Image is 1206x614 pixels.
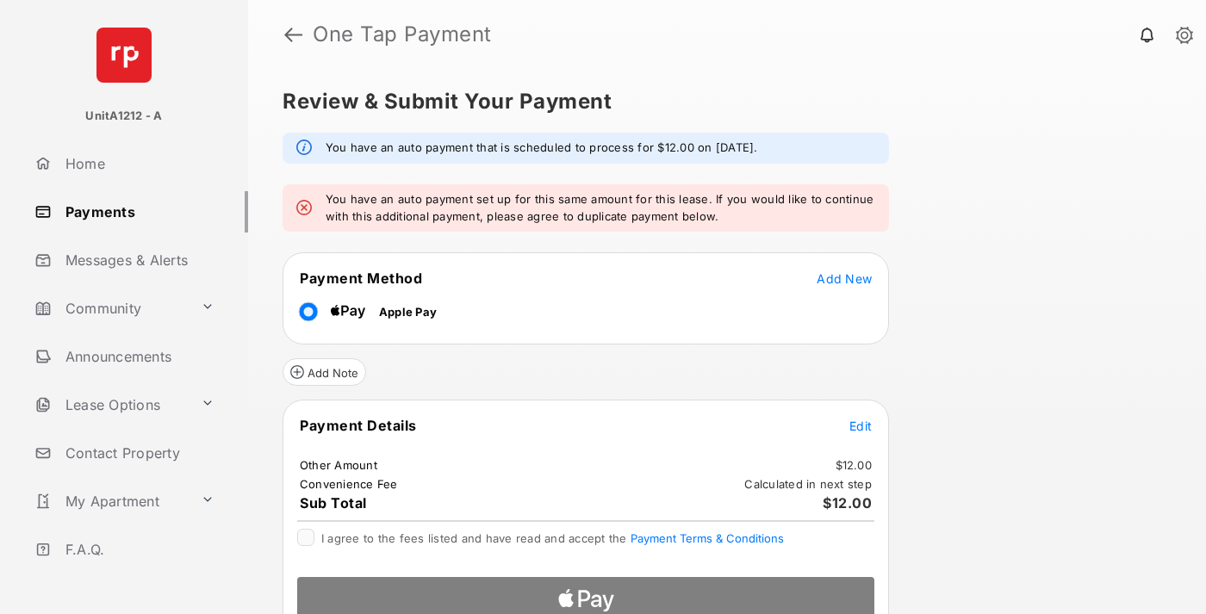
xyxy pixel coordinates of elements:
img: svg+xml;base64,PHN2ZyB4bWxucz0iaHR0cDovL3d3dy53My5vcmcvMjAwMC9zdmciIHdpZHRoPSI2NCIgaGVpZ2h0PSI2NC... [96,28,152,83]
a: Community [28,288,194,329]
span: Add New [817,271,872,286]
span: $12.00 [823,494,872,512]
td: Other Amount [299,457,378,473]
strong: One Tap Payment [313,24,492,45]
span: Payment Details [300,417,417,434]
span: Sub Total [300,494,367,512]
td: Calculated in next step [743,476,873,492]
a: My Apartment [28,481,194,522]
p: UnitA1212 - A [85,108,162,125]
a: Lease Options [28,384,194,425]
button: Add Note [283,358,366,386]
h5: Review & Submit Your Payment [283,91,1158,112]
span: I agree to the fees listed and have read and accept the [321,531,784,545]
span: Apple Pay [379,305,437,319]
button: Add New [817,270,872,287]
em: You have an auto payment that is scheduled to process for $12.00 on [DATE]. [326,140,758,157]
span: Edit [849,419,872,433]
a: Messages & Alerts [28,239,248,281]
a: Home [28,143,248,184]
a: Contact Property [28,432,248,474]
em: You have an auto payment set up for this same amount for this lease. If you would like to continu... [326,191,875,225]
span: Payment Method [300,270,422,287]
a: F.A.Q. [28,529,248,570]
a: Payments [28,191,248,233]
td: $12.00 [835,457,873,473]
td: Convenience Fee [299,476,399,492]
a: Announcements [28,336,248,377]
button: I agree to the fees listed and have read and accept the [631,531,784,545]
button: Edit [849,417,872,434]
